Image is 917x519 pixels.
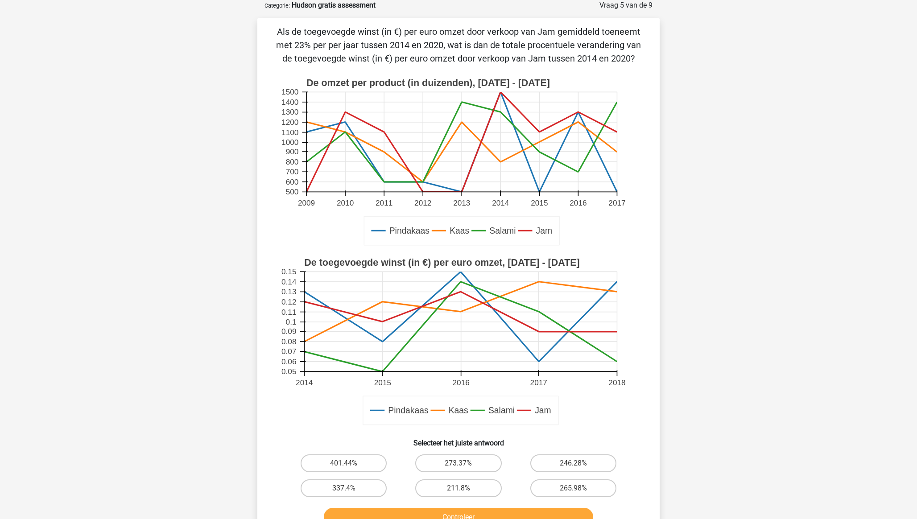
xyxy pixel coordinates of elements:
[286,147,299,156] text: 900
[489,226,516,236] text: Salami
[530,454,616,472] label: 246.28%
[449,406,468,416] text: Kaas
[281,297,296,306] text: 0.12
[415,479,501,497] label: 211.8%
[264,2,290,9] small: Categorie:
[388,406,428,416] text: Pindakaas
[286,317,297,326] text: 0.1
[608,378,625,387] text: 2018
[301,479,387,497] label: 337.4%
[286,157,299,166] text: 800
[531,198,548,207] text: 2015
[286,177,299,186] text: 600
[281,367,296,376] text: 0.05
[608,198,625,207] text: 2017
[488,406,515,416] text: Salami
[281,88,298,97] text: 1500
[281,347,296,356] text: 0.07
[415,454,501,472] label: 273.37%
[281,288,296,297] text: 0.13
[286,188,299,197] text: 500
[296,378,313,387] text: 2014
[301,454,387,472] label: 401.44%
[530,479,616,497] label: 265.98%
[376,198,392,207] text: 2011
[453,378,470,387] text: 2016
[389,226,430,236] text: Pindakaas
[536,226,553,236] text: Jam
[570,198,587,207] text: 2016
[450,226,469,236] text: Kaas
[304,257,580,268] text: De toegevoegde winst (in €) per euro omzet, [DATE] - [DATE]
[281,308,296,317] text: 0.11
[337,198,354,207] text: 2010
[281,108,298,117] text: 1300
[374,378,391,387] text: 2015
[492,198,509,207] text: 2014
[306,78,550,88] text: De omzet per product (in duizenden), [DATE] - [DATE]
[281,128,298,137] text: 1100
[272,25,645,65] p: Als de toegevoegde winst (in €) per euro omzet door verkoop van Jam gemiddeld toeneemt met 23% pe...
[281,327,296,336] text: 0.09
[414,198,431,207] text: 2012
[281,357,296,366] text: 0.06
[281,277,297,286] text: 0.14
[281,138,298,147] text: 1000
[281,337,296,346] text: 0.08
[281,118,298,127] text: 1200
[298,198,315,207] text: 2009
[453,198,470,207] text: 2013
[286,167,299,176] text: 700
[281,268,296,276] text: 0.15
[530,378,547,387] text: 2017
[292,1,376,9] strong: Hudson gratis assessment
[535,406,551,416] text: Jam
[281,98,298,107] text: 1400
[272,432,645,447] h6: Selecteer het juiste antwoord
